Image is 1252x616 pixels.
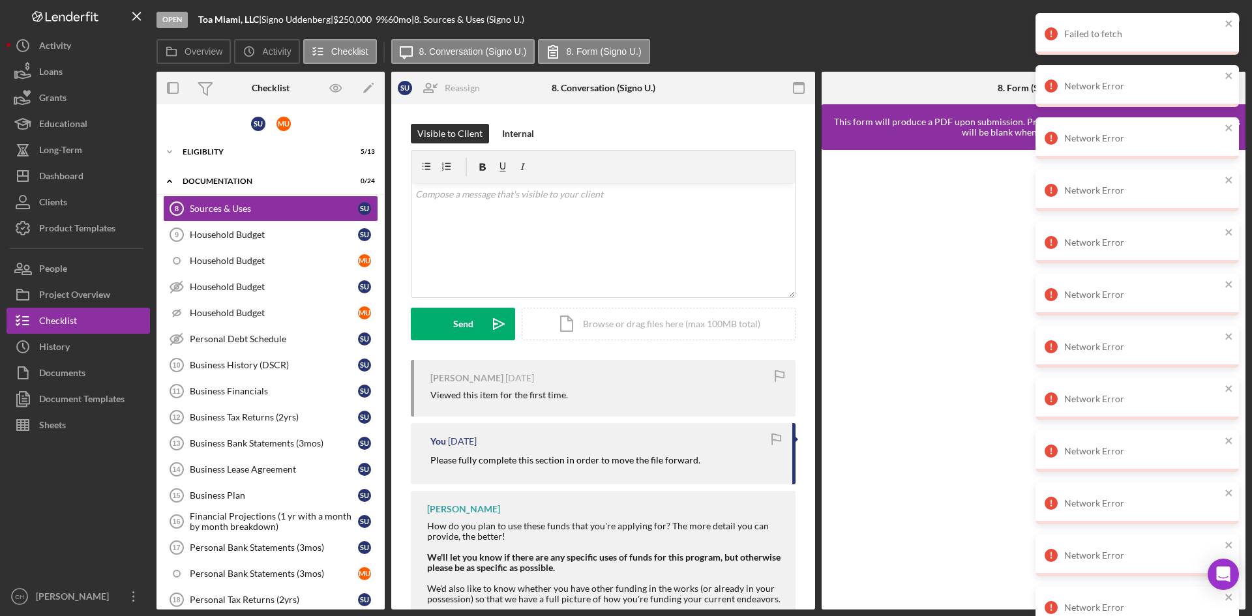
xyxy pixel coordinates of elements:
div: Business Bank Statements (3mos) [190,438,358,448]
div: S U [358,332,371,345]
label: 8. Conversation (Signo U.) [419,46,527,57]
div: 8. Conversation (Signo U.) [552,83,655,93]
label: Checklist [331,46,368,57]
div: Open Intercom Messenger [1208,559,1239,590]
div: This form will produce a PDF upon submission. Profile data will pre-fill, if applicable, and othe... [828,117,1245,138]
div: S U [358,489,371,502]
div: Failed to fetch [1064,29,1221,39]
label: Activity [262,46,291,57]
div: Network Error [1064,133,1221,143]
div: M U [358,306,371,319]
div: Network Error [1064,498,1221,508]
div: 5 / 13 [351,148,375,156]
tspan: 12 [172,413,180,421]
b: Toa Miami, LLC [198,14,259,25]
div: Personal Debt Schedule [190,334,358,344]
button: close [1225,123,1234,135]
button: 8. Conversation (Signo U.) [391,39,535,64]
div: Household Budget [190,256,358,266]
div: [PERSON_NAME] [430,373,503,383]
label: 8. Form (Signo U.) [566,46,641,57]
button: close [1225,175,1234,187]
span: $250,000 [333,14,372,25]
div: Viewed this item for the first time. [430,390,568,400]
div: Business Lease Agreement [190,464,358,475]
div: Household Budget [190,282,358,292]
div: Network Error [1064,237,1221,248]
div: [PERSON_NAME] [427,504,500,514]
div: Documentation [183,177,342,185]
a: 16Financial Projections (1 yr with a month by month breakdown)SU [163,508,378,535]
button: SUReassign [391,75,493,101]
button: close [1225,435,1234,448]
button: close [1225,279,1234,291]
div: Checklist [252,83,290,93]
label: Overview [185,46,222,57]
a: 17Personal Bank Statements (3mos)SU [163,535,378,561]
a: 11Business FinancialsSU [163,378,378,404]
div: S U [358,411,371,424]
div: Financial Projections (1 yr with a month by month breakdown) [190,511,358,532]
button: Overview [156,39,231,64]
button: CH[PERSON_NAME] [7,583,150,609]
a: 8Sources & UsesSU [163,196,378,222]
button: Internal [496,124,541,143]
tspan: 9 [175,231,179,239]
div: S U [358,593,371,606]
div: Personal Tax Returns (2yrs) [190,594,358,605]
button: 8. Form (Signo U.) [538,39,649,64]
tspan: 15 [172,491,180,499]
div: S U [358,359,371,372]
button: close [1225,383,1234,396]
button: Checklist [303,39,377,64]
div: Sources & Uses [190,203,358,214]
tspan: 17 [172,544,180,551]
div: Sheets [39,412,66,441]
a: 10Business History (DSCR)SU [163,352,378,378]
tspan: 16 [172,518,180,525]
a: Household BudgetSU [163,274,378,300]
div: S U [358,463,371,476]
a: 15Business PlanSU [163,482,378,508]
tspan: 13 [172,439,180,447]
div: Eligiblity [183,148,342,156]
div: Open [156,12,188,28]
div: You [430,436,446,447]
a: Household BudgetMU [163,300,378,326]
button: close [1225,70,1234,83]
div: 9 % [376,14,388,25]
a: Personal Bank Statements (3mos)MU [163,561,378,587]
strong: We'll let you know if there are any specific uses of funds for this program, but otherwise please... [427,551,781,573]
div: S U [358,437,371,450]
div: 60 mo [388,14,411,25]
tspan: 11 [172,387,180,395]
div: Internal [502,124,534,143]
div: | 8. Sources & Uses (Signo U.) [411,14,524,25]
iframe: Lenderfit form [835,163,1234,596]
tspan: 14 [172,465,181,473]
a: 13Business Bank Statements (3mos)SU [163,430,378,456]
button: Mark Complete [1140,7,1245,33]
